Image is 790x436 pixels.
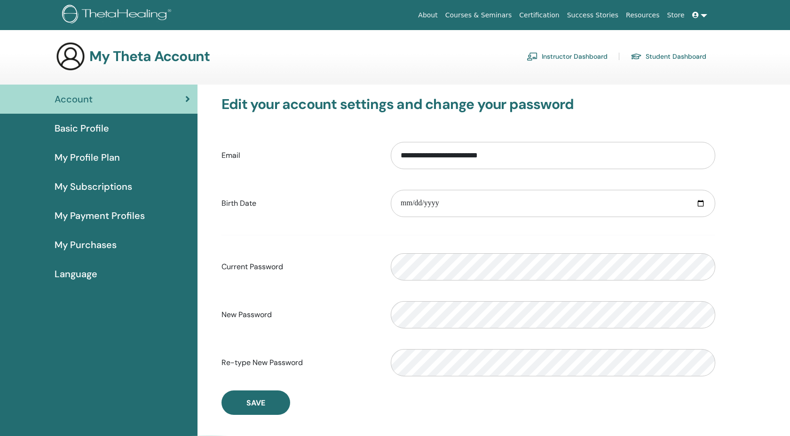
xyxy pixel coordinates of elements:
[55,179,132,194] span: My Subscriptions
[214,354,384,372] label: Re-type New Password
[89,48,210,65] h3: My Theta Account
[527,49,608,64] a: Instructor Dashboard
[664,7,688,24] a: Store
[622,7,664,24] a: Resources
[414,7,441,24] a: About
[515,7,563,24] a: Certification
[527,52,538,61] img: chalkboard-teacher.svg
[631,53,642,61] img: graduation-cap.svg
[55,121,109,135] span: Basic Profile
[246,398,265,408] span: Save
[214,147,384,164] label: Email
[631,49,706,64] a: Student Dashboard
[214,306,384,324] label: New Password
[55,267,97,281] span: Language
[563,7,622,24] a: Success Stories
[55,209,145,223] span: My Payment Profiles
[55,238,117,252] span: My Purchases
[214,258,384,276] label: Current Password
[55,41,86,71] img: generic-user-icon.jpg
[55,92,93,106] span: Account
[214,195,384,212] label: Birth Date
[55,150,120,164] span: My Profile Plan
[442,7,516,24] a: Courses & Seminars
[221,390,290,415] button: Save
[62,5,174,26] img: logo.png
[221,96,715,113] h3: Edit your account settings and change your password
